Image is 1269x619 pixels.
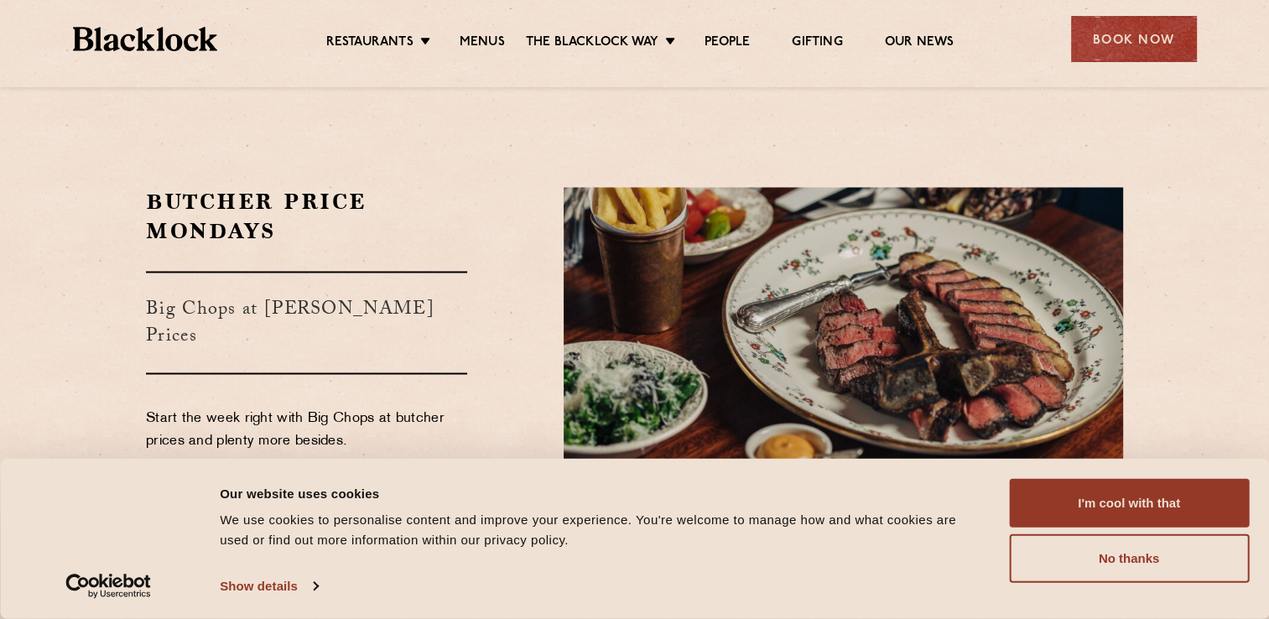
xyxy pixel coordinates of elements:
[220,483,971,503] div: Our website uses cookies
[1009,534,1249,583] button: No thanks
[460,34,505,53] a: Menus
[220,510,971,550] div: We use cookies to personalise content and improve your experience. You're welcome to manage how a...
[564,187,1123,592] img: Plate of Philip Warren steak on table with chips and sides
[73,27,218,51] img: BL_Textured_Logo-footer-cropped.svg
[885,34,954,53] a: Our News
[1009,479,1249,528] button: I'm cool with that
[146,408,467,521] p: Start the week right with Big Chops at butcher prices and plenty more besides. In all good Blackl...
[1071,16,1197,62] div: Book Now
[35,574,182,599] a: Usercentrics Cookiebot - opens in a new window
[220,574,317,599] a: Show details
[705,34,750,53] a: People
[526,34,658,53] a: The Blacklock Way
[326,34,413,53] a: Restaurants
[146,271,467,374] h3: Big Chops at [PERSON_NAME] Prices
[792,34,842,53] a: Gifting
[146,187,467,246] h2: Butcher Price Mondays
